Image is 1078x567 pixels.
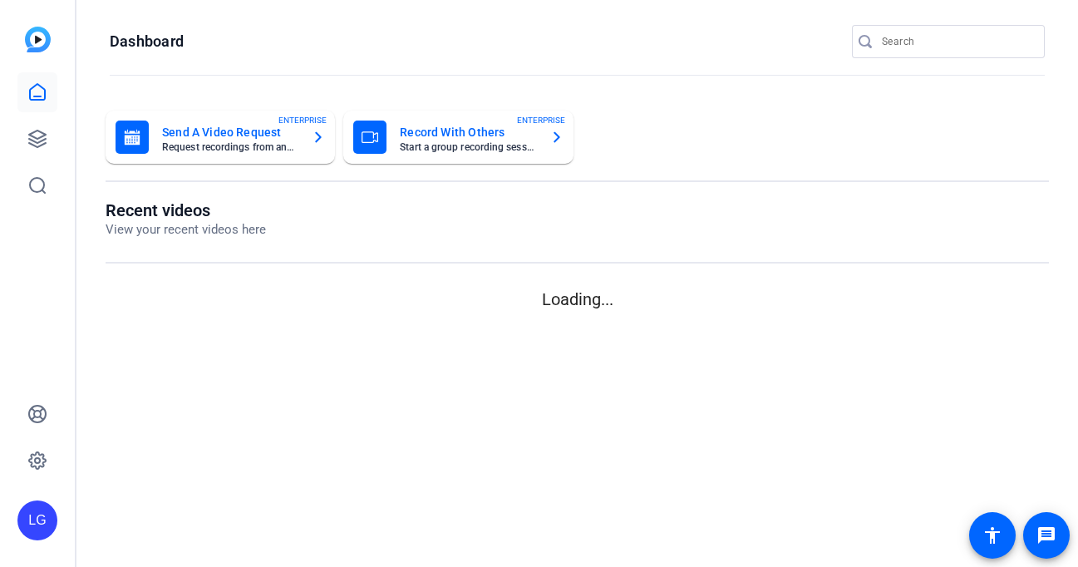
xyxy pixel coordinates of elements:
[25,27,51,52] img: blue-gradient.svg
[1036,525,1056,545] mat-icon: message
[517,114,565,126] span: ENTERPRISE
[106,287,1049,312] p: Loading...
[17,500,57,540] div: LG
[278,114,327,126] span: ENTERPRISE
[882,32,1031,52] input: Search
[162,142,298,152] mat-card-subtitle: Request recordings from anyone, anywhere
[106,111,335,164] button: Send A Video RequestRequest recordings from anyone, anywhereENTERPRISE
[982,525,1002,545] mat-icon: accessibility
[400,122,536,142] mat-card-title: Record With Others
[110,32,184,52] h1: Dashboard
[343,111,573,164] button: Record With OthersStart a group recording sessionENTERPRISE
[400,142,536,152] mat-card-subtitle: Start a group recording session
[162,122,298,142] mat-card-title: Send A Video Request
[106,200,266,220] h1: Recent videos
[106,220,266,239] p: View your recent videos here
